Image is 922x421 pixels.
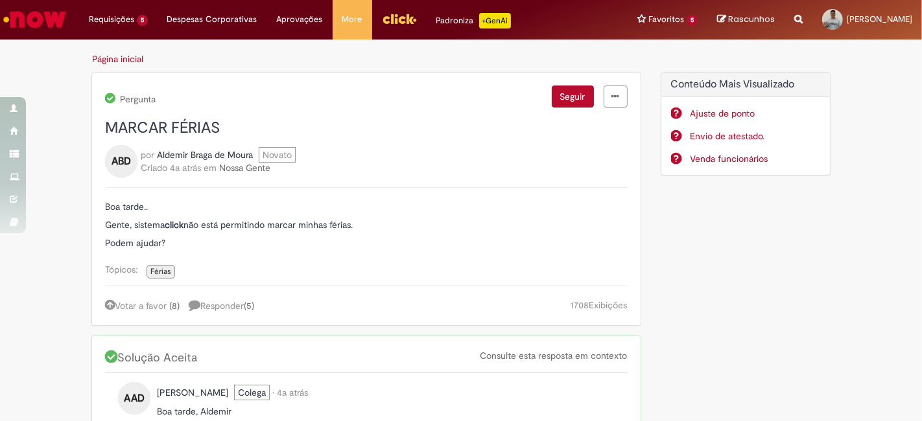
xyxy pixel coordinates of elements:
a: Férias [147,265,175,279]
span: Colega [234,385,270,400]
strong: click [165,219,183,231]
span: Rascunhos [728,13,775,25]
span: Tópicos: [105,264,144,275]
span: 1708 [571,299,589,311]
h2: Conteúdo Mais Visualizado [671,79,821,91]
span: em [204,162,217,174]
span: Responder [189,300,254,312]
a: 5 respostas, clique para responder [189,299,261,312]
p: Podem ajudar? [105,237,628,249]
img: click_logo_yellow_360x200.png [382,9,417,28]
a: Aldemir Braga de Moura perfil [157,148,253,161]
a: Ajuste de ponto [691,107,821,120]
span: MARCAR FÉRIAS [105,118,220,138]
a: Consulte esta resposta em contexto [480,350,628,361]
a: (8) [169,300,180,312]
span: 4a atrás [170,162,201,174]
span: Pergunta [118,94,156,104]
a: Nossa Gente [219,162,270,174]
span: AAD [124,388,145,409]
span: ABD [112,151,131,172]
span: Amanda Araujo da Silva perfil [157,387,228,398]
div: Conteúdo Mais Visualizado [661,72,831,176]
p: Boa tarde.. [105,201,628,212]
p: Gente, sistema não está permitindo marcar minhas férias. [105,219,628,231]
span: Requisições [89,13,134,26]
div: Padroniza [436,13,511,28]
time: 10/03/2022 08:32:15 [277,387,308,398]
div: Solução Aceita [105,349,628,373]
a: Envio de atestado. [691,130,821,142]
a: Rascunhos [717,14,775,26]
a: Página inicial [92,53,143,65]
time: 04/03/2022 16:45:28 [170,162,201,174]
span: Aldemir Braga de Moura perfil [157,149,253,161]
a: Amanda Araujo da Silva perfil [157,386,228,399]
span: por [141,149,154,161]
span: Solução Aceita [105,350,200,365]
a: Venda funcionários [691,152,821,165]
span: [PERSON_NAME] [847,14,912,25]
p: Boa tarde, Aldemir [118,405,576,417]
p: +GenAi [479,13,511,28]
span: 8 [172,300,177,312]
span: Aprovações [277,13,323,26]
span: Favoritos [648,13,684,26]
a: menu Ações [604,85,628,108]
a: AAD [118,392,150,404]
span: More [342,13,362,26]
button: Seguir [552,85,594,108]
span: 5 [137,15,148,26]
span: 4a atrás [277,387,308,398]
span: • [272,387,274,398]
span: 5 [687,15,698,26]
img: ServiceNow [1,6,68,32]
a: Votar a favor [105,300,167,312]
span: ( ) [244,300,254,312]
span: Exibições [589,299,628,311]
span: Férias [150,266,171,277]
span: Criado [141,162,167,174]
span: Despesas Corporativas [167,13,257,26]
a: ABD [105,155,137,166]
span: 5 [246,300,252,312]
span: Novato [259,147,296,163]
